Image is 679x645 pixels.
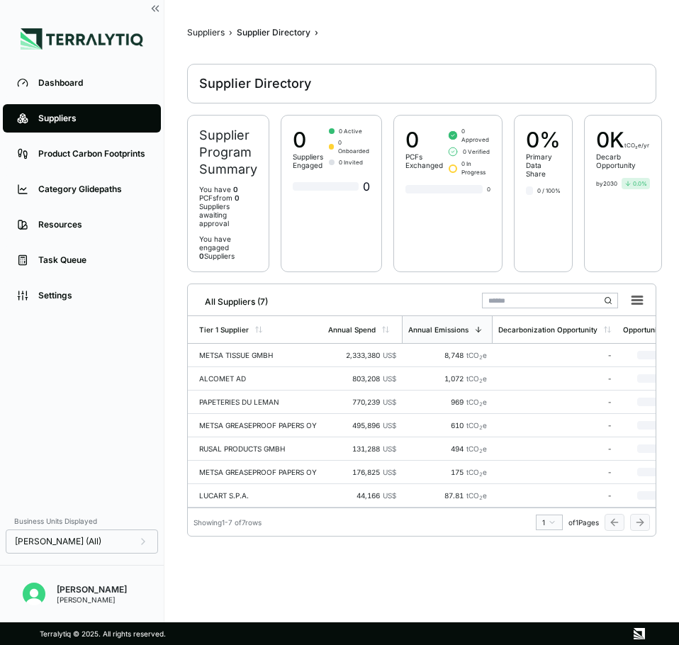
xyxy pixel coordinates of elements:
[339,127,362,135] span: 0 Active
[293,152,323,169] div: Suppliers Engaged
[193,518,262,527] div: Showing 1 - 7 of 7 rows
[405,127,443,152] div: 0
[498,468,612,476] div: -
[405,152,443,169] div: PCFs Exchanged
[57,595,127,604] div: [PERSON_NAME]
[328,444,396,453] div: 131,288
[383,398,396,406] span: US$
[38,113,147,124] div: Suppliers
[479,401,483,408] sub: 2
[235,193,240,202] span: 0
[408,374,487,383] div: 1,072
[596,152,650,169] div: Decarb Opportunity
[199,185,257,228] p: You have PCF s from Supplier s awaiting approval
[498,374,612,383] div: -
[328,351,396,359] div: 2,333,380
[536,515,563,530] button: 1
[383,468,396,476] span: US$
[328,325,376,334] div: Annual Spend
[408,491,487,500] div: 87.81
[199,325,249,334] div: Tier 1 Supplier
[498,444,612,453] div: -
[328,491,396,500] div: 44,166
[479,378,483,384] sub: 2
[199,235,257,260] p: You have engaged Suppliers
[293,127,323,152] div: 0
[328,374,396,383] div: 803,208
[479,495,483,501] sub: 2
[383,491,396,500] span: US$
[408,351,487,359] div: 8,748
[526,152,561,178] div: Primary Data Share
[596,179,617,188] div: by 2030
[568,518,599,527] span: of 1 Pages
[596,127,650,152] div: 0 K
[38,148,147,159] div: Product Carbon Footprints
[15,536,101,547] span: [PERSON_NAME] (All)
[328,468,396,476] div: 176,825
[6,512,158,529] div: Business Units Displayed
[466,468,487,476] span: tCO e
[233,185,238,193] span: 0
[408,468,487,476] div: 175
[383,444,396,453] span: US$
[38,219,147,230] div: Resources
[461,159,490,176] span: 0 In Progress
[339,158,363,167] span: 0 Invited
[408,325,468,334] div: Annual Emissions
[466,421,487,430] span: tCO e
[199,421,317,430] div: METSA GREASEPROOF PAPERS OY
[408,444,487,453] div: 494
[537,186,561,195] div: 0 / 100%
[328,398,396,406] div: 770,239
[38,290,147,301] div: Settings
[199,398,317,406] div: PAPETERIES DU LEMAN
[199,127,257,178] h2: Supplier Program Summary
[498,491,612,500] div: -
[542,518,556,527] div: 1
[383,374,396,383] span: US$
[21,28,143,50] img: Logo
[498,351,612,359] div: -
[408,421,487,430] div: 610
[237,27,310,38] div: Supplier Directory
[466,351,487,359] span: tCO e
[199,75,311,92] div: Supplier Directory
[479,471,483,478] sub: 2
[229,27,232,38] span: ›
[199,374,317,383] div: ALCOMET AD
[199,252,204,260] span: 0
[463,147,490,156] span: 0 Verified
[498,421,612,430] div: -
[187,27,225,38] div: Suppliers
[633,179,647,188] span: 0.0 %
[466,374,487,383] span: tCO e
[199,351,317,359] div: METSA TISSUE GMBH
[315,27,318,38] span: ›
[383,351,396,359] span: US$
[498,325,597,334] div: Decarbonization Opportunity
[338,138,370,155] span: 0 Onboarded
[466,398,487,406] span: tCO e
[466,444,487,453] span: tCO e
[408,398,487,406] div: 969
[498,398,612,406] div: -
[461,127,490,144] span: 0 Approved
[199,491,317,500] div: LUCART S.P.A.
[199,468,317,476] div: METSA GREASEPROOF PAPERS OY
[479,354,483,361] sub: 2
[293,178,370,195] div: 0
[526,127,561,152] div: 0%
[23,583,45,605] img: Anirudh Verma
[383,421,396,430] span: US$
[328,421,396,430] div: 495,896
[624,142,649,149] span: tCO₂e/yr
[199,444,317,453] div: RUSAL PRODUCTS GMBH
[466,491,487,500] span: tCO e
[38,254,147,266] div: Task Queue
[57,584,127,595] div: [PERSON_NAME]
[38,184,147,195] div: Category Glidepaths
[193,291,268,308] div: All Suppliers (7)
[479,448,483,454] sub: 2
[479,425,483,431] sub: 2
